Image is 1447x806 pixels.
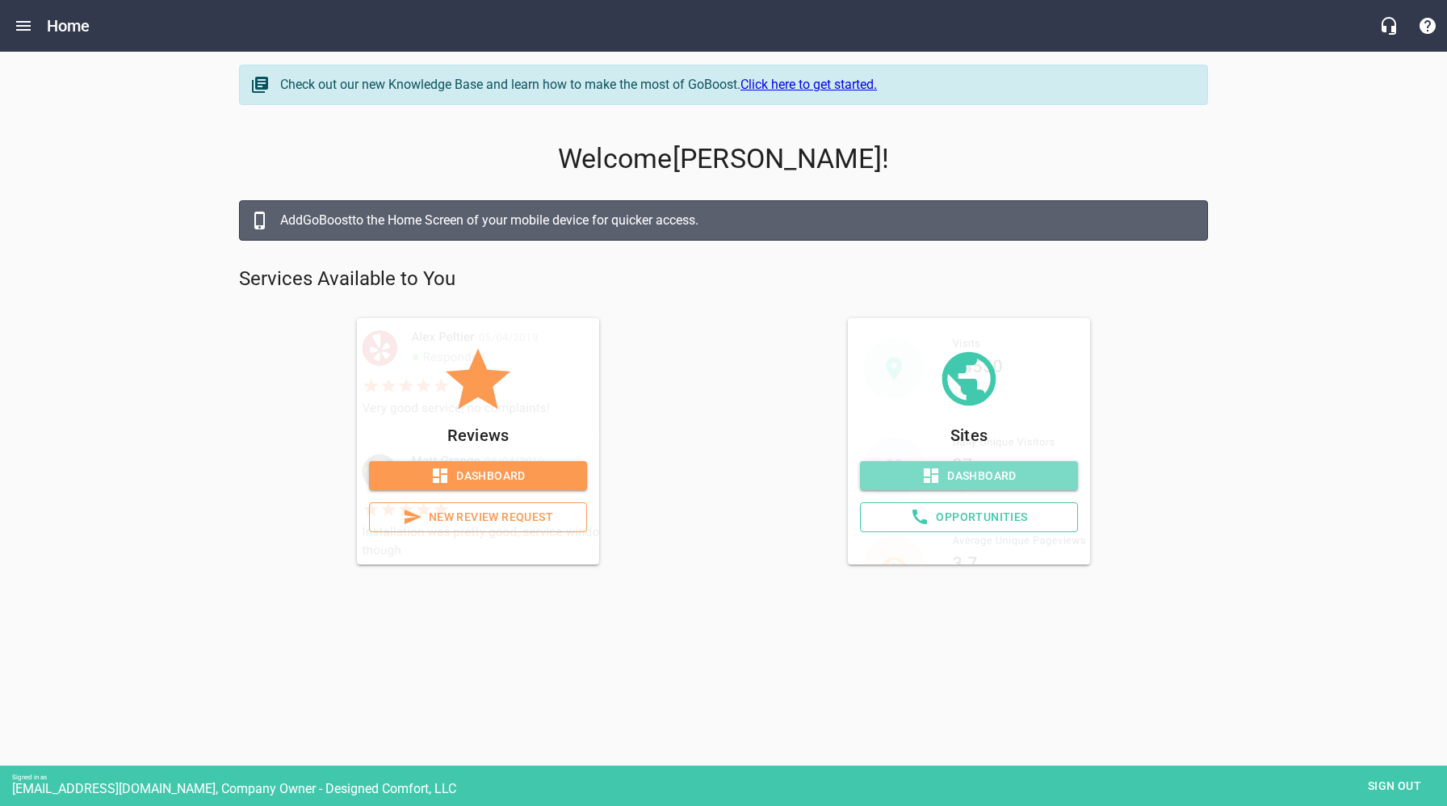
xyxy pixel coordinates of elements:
p: Reviews [369,422,587,448]
p: Sites [860,422,1078,448]
a: AddGoBoostto the Home Screen of your mobile device for quicker access. [239,200,1208,241]
p: Services Available to You [239,267,1208,292]
span: Dashboard [382,466,574,486]
div: Check out our new Knowledge Base and learn how to make the most of GoBoost. [280,75,1191,94]
button: Open drawer [4,6,43,45]
a: Opportunities [860,502,1078,532]
a: Dashboard [860,461,1078,491]
h6: Home [47,13,90,39]
span: Opportunities [874,507,1064,527]
div: [EMAIL_ADDRESS][DOMAIN_NAME], Company Owner - Designed Comfort, LLC [12,781,1447,796]
div: Signed in as [12,774,1447,781]
button: Sign out [1354,771,1435,801]
span: Sign out [1361,776,1428,796]
span: Dashboard [873,466,1065,486]
a: Dashboard [369,461,587,491]
div: Add GoBoost to the Home Screen of your mobile device for quicker access. [280,211,1191,230]
button: Support Portal [1408,6,1447,45]
a: Click here to get started. [740,77,877,92]
a: New Review Request [369,502,587,532]
button: Live Chat [1369,6,1408,45]
p: Welcome [PERSON_NAME] ! [239,143,1208,175]
span: New Review Request [383,507,573,527]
